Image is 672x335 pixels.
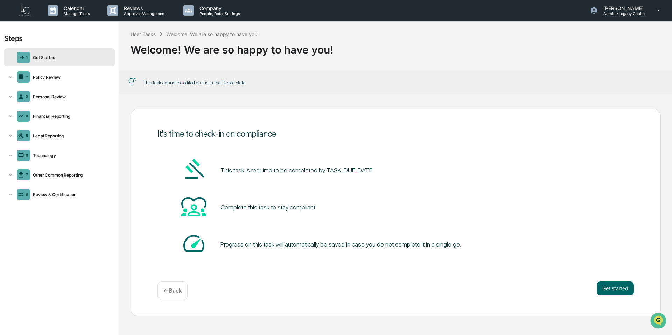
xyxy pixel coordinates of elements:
[30,74,112,80] div: Policy Review
[30,133,112,138] div: Legal Reporting
[26,114,28,119] div: 4
[49,118,85,124] a: Powered byPylon
[26,172,28,177] div: 7
[26,74,28,79] div: 2
[119,56,127,64] button: Start new chat
[24,60,89,66] div: We're available if you need us!
[4,85,48,98] a: 🖐️Preclearance
[143,80,246,85] div: This task cannot be edited as it is in the Closed state.
[598,11,647,16] p: Admin • Legacy Capital
[26,55,28,60] div: 1
[598,5,647,11] p: [PERSON_NAME]
[58,88,87,95] span: Attestations
[131,38,661,56] div: Welcome! We are so happy to have you!
[51,89,56,94] div: 🗄️
[220,165,372,175] pre: This task is required to be completed by TASK_DUE_DATE
[58,11,93,16] p: Manage Tasks
[30,153,112,158] div: Technology
[157,129,634,139] div: It's time to check-in on compliance
[220,241,461,248] div: Progress on this task will automatically be saved in case you do not complete it in a single go.
[26,133,28,138] div: 5
[26,192,28,197] div: 8
[181,194,206,219] img: Heart
[194,5,244,11] p: Company
[7,54,20,66] img: 1746055101610-c473b297-6a78-478c-a979-82029cc54cd1
[26,153,28,158] div: 6
[14,101,44,108] span: Data Lookup
[30,114,112,119] div: Financial Reporting
[118,5,169,11] p: Reviews
[194,11,244,16] p: People, Data, Settings
[128,78,136,86] img: Tip
[30,192,112,197] div: Review & Certification
[7,15,127,26] p: How can we help?
[131,31,156,37] div: User Tasks
[181,157,206,182] img: Gavel
[17,4,34,17] img: logo
[181,231,206,256] img: Speed-dial
[4,99,47,111] a: 🔎Data Lookup
[597,281,634,295] button: Get started
[118,11,169,16] p: Approval Management
[220,204,315,211] div: Complete this task to stay compliant
[26,94,28,99] div: 3
[14,88,45,95] span: Preclearance
[70,119,85,124] span: Pylon
[7,102,13,108] div: 🔎
[30,94,112,99] div: Personal Review
[4,34,23,43] div: Steps
[30,55,112,60] div: Get Started
[30,172,112,178] div: Other Common Reporting
[166,31,259,37] div: Welcome! We are so happy to have you!
[650,312,668,331] iframe: Open customer support
[58,5,93,11] p: Calendar
[48,85,90,98] a: 🗄️Attestations
[7,89,13,94] div: 🖐️
[163,287,182,294] p: ← Back
[24,54,115,60] div: Start new chat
